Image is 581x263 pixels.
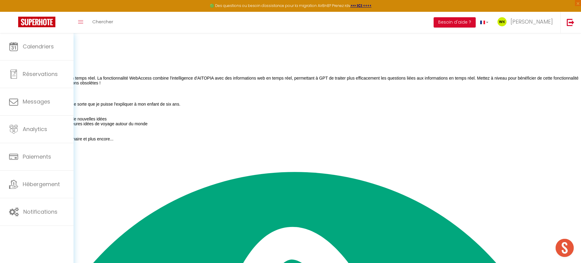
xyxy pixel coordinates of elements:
a: >>> ICI <<<< [350,3,372,8]
img: logout [567,18,574,26]
img: ... [497,17,507,26]
span: Analytics [23,125,47,133]
span: Hébergement [23,180,60,188]
a: ... [PERSON_NAME] [493,12,560,33]
div: Ouvrir le chat [556,239,574,257]
span: Réservations [23,70,58,78]
span: Chercher [92,18,113,25]
span: [PERSON_NAME] [510,18,553,25]
button: Besoin d'aide ? [434,17,476,28]
span: Messages [23,98,50,105]
span: Notifications [23,208,57,215]
a: Chercher [88,12,118,33]
span: Paiements [23,153,51,160]
img: Super Booking [18,17,55,27]
span: Calendriers [23,43,54,50]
